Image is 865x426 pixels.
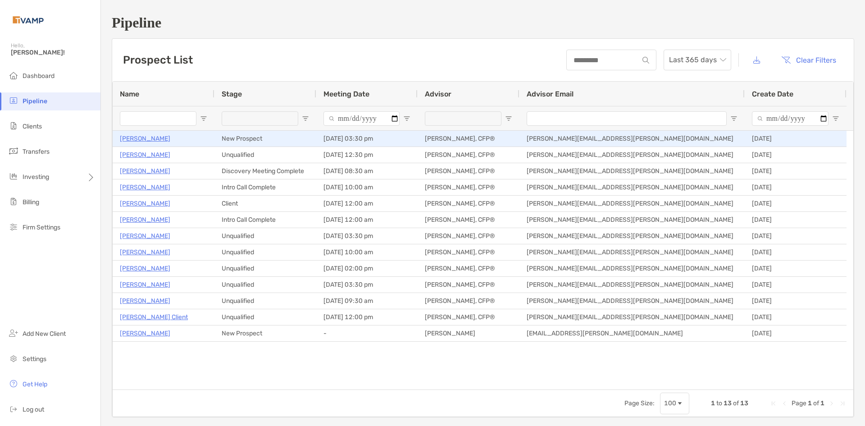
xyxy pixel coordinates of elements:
a: [PERSON_NAME] [120,133,170,144]
div: New Prospect [214,131,316,147]
div: [DATE] [745,147,847,163]
span: to [716,399,722,407]
div: [DATE] 12:00 pm [316,309,418,325]
div: [EMAIL_ADDRESS][PERSON_NAME][DOMAIN_NAME] [519,325,745,341]
div: [PERSON_NAME], CFP® [418,131,519,147]
div: New Prospect [214,325,316,341]
div: [DATE] [745,309,847,325]
p: [PERSON_NAME] [120,230,170,242]
div: Unqualified [214,277,316,293]
input: Name Filter Input [120,111,196,126]
div: [PERSON_NAME][EMAIL_ADDRESS][PERSON_NAME][DOMAIN_NAME] [519,244,745,260]
div: [PERSON_NAME][EMAIL_ADDRESS][PERSON_NAME][DOMAIN_NAME] [519,261,745,276]
div: [PERSON_NAME] [418,325,519,341]
span: Add New Client [23,330,66,338]
a: [PERSON_NAME] [120,149,170,160]
div: [DATE] 10:00 am [316,179,418,195]
div: [PERSON_NAME], CFP® [418,179,519,195]
span: Transfers [23,148,50,156]
img: firm-settings icon [8,221,19,232]
div: Unqualified [214,228,316,244]
img: Zoe Logo [11,4,46,36]
a: [PERSON_NAME] [120,198,170,209]
div: [PERSON_NAME], CFP® [418,196,519,211]
img: add_new_client icon [8,328,19,339]
span: 1 [711,399,715,407]
div: Page Size: [624,399,655,407]
div: Unqualified [214,147,316,163]
span: Get Help [23,380,47,388]
p: [PERSON_NAME] [120,182,170,193]
span: of [733,399,739,407]
span: Firm Settings [23,224,60,231]
div: [DATE] [745,261,847,276]
div: [PERSON_NAME][EMAIL_ADDRESS][PERSON_NAME][DOMAIN_NAME] [519,277,745,293]
div: [PERSON_NAME], CFP® [418,309,519,325]
img: billing icon [8,196,19,207]
button: Clear Filters [774,50,843,70]
span: Pipeline [23,97,47,105]
span: of [813,399,819,407]
img: input icon [642,57,649,64]
img: get-help icon [8,378,19,389]
div: [PERSON_NAME], CFP® [418,163,519,179]
img: clients icon [8,120,19,131]
div: Unqualified [214,293,316,309]
a: [PERSON_NAME] [120,328,170,339]
button: Open Filter Menu [403,115,410,122]
button: Open Filter Menu [505,115,512,122]
img: logout icon [8,403,19,414]
span: Investing [23,173,49,181]
div: [PERSON_NAME], CFP® [418,293,519,309]
span: Log out [23,406,44,413]
div: [DATE] 12:30 pm [316,147,418,163]
img: settings icon [8,353,19,364]
span: Advisor Email [527,90,574,98]
div: [DATE] 02:00 pm [316,261,418,276]
div: [PERSON_NAME], CFP® [418,147,519,163]
span: Settings [23,355,46,363]
a: [PERSON_NAME] [120,214,170,225]
div: [PERSON_NAME][EMAIL_ADDRESS][PERSON_NAME][DOMAIN_NAME] [519,228,745,244]
div: First Page [770,400,777,407]
p: [PERSON_NAME] [120,263,170,274]
div: Last Page [839,400,846,407]
button: Open Filter Menu [302,115,309,122]
div: [DATE] 03:30 pm [316,131,418,147]
span: Advisor [425,90,451,98]
a: [PERSON_NAME] [120,279,170,290]
div: [PERSON_NAME], CFP® [418,244,519,260]
span: 13 [740,399,748,407]
div: Previous Page [781,400,788,407]
div: Unqualified [214,309,316,325]
span: 13 [724,399,732,407]
span: Create Date [752,90,793,98]
a: [PERSON_NAME] Client [120,311,188,323]
div: [PERSON_NAME][EMAIL_ADDRESS][PERSON_NAME][DOMAIN_NAME] [519,179,745,195]
div: [PERSON_NAME], CFP® [418,212,519,228]
div: [PERSON_NAME][EMAIL_ADDRESS][PERSON_NAME][DOMAIN_NAME] [519,293,745,309]
div: Next Page [828,400,835,407]
div: Intro Call Complete [214,179,316,195]
div: [DATE] 09:30 am [316,293,418,309]
div: [DATE] 12:00 am [316,196,418,211]
div: [PERSON_NAME][EMAIL_ADDRESS][PERSON_NAME][DOMAIN_NAME] [519,163,745,179]
div: [PERSON_NAME][EMAIL_ADDRESS][PERSON_NAME][DOMAIN_NAME] [519,212,745,228]
span: 1 [808,399,812,407]
div: [DATE] [745,228,847,244]
div: [PERSON_NAME][EMAIL_ADDRESS][PERSON_NAME][DOMAIN_NAME] [519,147,745,163]
span: 1 [820,399,824,407]
div: [DATE] [745,244,847,260]
span: Billing [23,198,39,206]
h3: Prospect List [123,54,193,66]
div: 100 [664,399,676,407]
div: [PERSON_NAME], CFP® [418,261,519,276]
div: [DATE] [745,163,847,179]
input: Create Date Filter Input [752,111,829,126]
button: Open Filter Menu [730,115,738,122]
